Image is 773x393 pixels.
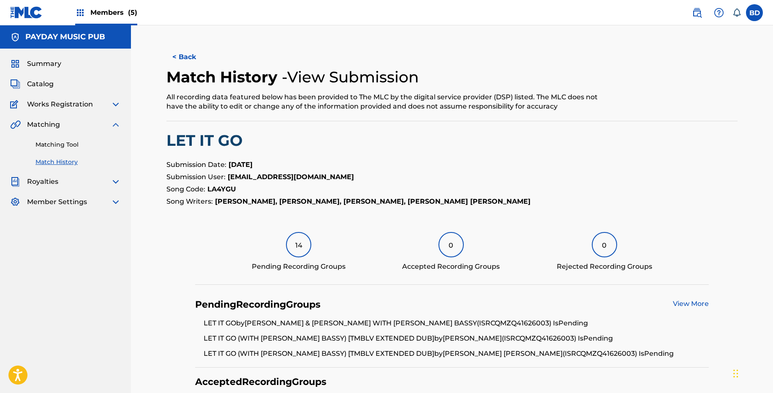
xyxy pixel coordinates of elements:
img: Royalties [10,177,20,187]
div: Help [710,4,727,21]
span: Song Code: [166,185,205,193]
a: CatalogCatalog [10,79,54,89]
span: Submission Date: [166,161,226,169]
span: (5) [128,8,137,16]
h2: LET IT GO [166,131,738,150]
img: MLC Logo [10,6,43,19]
a: Match History [35,158,121,166]
h2: Match History [166,68,282,87]
a: Matching Tool [35,140,121,149]
strong: LA4YGU [207,185,236,193]
img: expand [111,197,121,207]
span: Submission User: [166,173,226,181]
div: Notifications [732,8,741,17]
span: Matching [27,120,60,130]
img: Member Settings [10,197,20,207]
div: Rejected Recording Groups [557,262,652,272]
span: Member Settings [27,197,87,207]
img: Matching [10,120,21,130]
div: Pending Recording Groups [252,262,346,272]
div: 14 [286,232,311,257]
div: Drag [733,361,738,386]
img: expand [111,177,121,187]
span: Works Registration [27,99,93,109]
img: Top Rightsholders [75,8,85,18]
h4: Pending Recording Groups [195,299,321,311]
img: search [692,8,702,18]
iframe: Chat Widget [731,352,773,393]
img: Accounts [10,32,20,42]
img: help [714,8,724,18]
strong: [EMAIL_ADDRESS][DOMAIN_NAME] [228,173,354,181]
div: User Menu [746,4,763,21]
div: 0 [438,232,464,257]
h4: - View Submission [282,68,419,87]
span: Members [90,8,137,17]
div: All recording data featured below has been provided to The MLC by the digital service provider (D... [166,93,606,111]
strong: [PERSON_NAME], [PERSON_NAME], [PERSON_NAME], [PERSON_NAME] [PERSON_NAME] [215,197,531,205]
a: Public Search [689,4,705,21]
span: Song Writers: [166,197,213,205]
iframe: Resource Center [749,260,773,328]
strong: [DATE] [229,161,253,169]
img: Works Registration [10,99,21,109]
h5: PAYDAY MUSIC PUB [25,32,105,42]
a: View More [673,300,709,308]
span: Royalties [27,177,58,187]
span: Summary [27,59,61,69]
button: < Back [166,46,217,68]
div: Accepted Recording Groups [402,262,500,272]
img: expand [111,120,121,130]
img: Summary [10,59,20,69]
li: LET IT GO (WITH [PERSON_NAME] BASSY) [TMBLV EXTENDED DUB] by [PERSON_NAME] [PERSON_NAME] (ISRC QM... [204,349,709,359]
img: Catalog [10,79,20,89]
a: SummarySummary [10,59,61,69]
img: expand [111,99,121,109]
li: LET IT GO (WITH [PERSON_NAME] BASSY) [TMBLV EXTENDED DUB] by [PERSON_NAME] (ISRC QMZQ41626003 ) I... [204,333,709,349]
li: LET IT GO by [PERSON_NAME] & [PERSON_NAME] WITH [PERSON_NAME] BASSY (ISRC QMZQ41626003 ) Is Pending [204,318,709,333]
h4: Accepted Recording Groups [195,376,327,388]
div: 0 [592,232,617,257]
span: Catalog [27,79,54,89]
